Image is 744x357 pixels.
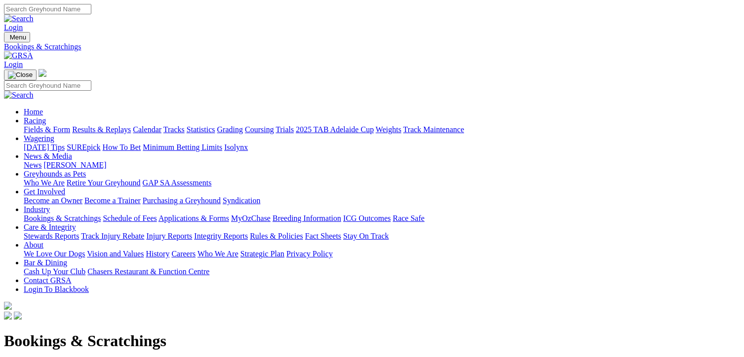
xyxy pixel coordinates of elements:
[8,71,33,79] img: Close
[4,42,740,51] a: Bookings & Scratchings
[24,232,79,240] a: Stewards Reports
[72,125,131,134] a: Results & Replays
[67,178,141,187] a: Retire Your Greyhound
[273,214,341,222] a: Breeding Information
[24,152,72,160] a: News & Media
[81,232,144,240] a: Track Injury Rebate
[24,170,86,178] a: Greyhounds as Pets
[24,276,71,285] a: Contact GRSA
[187,125,215,134] a: Statistics
[24,241,43,249] a: About
[67,143,100,151] a: SUREpick
[4,70,37,80] button: Toggle navigation
[87,267,209,276] a: Chasers Restaurant & Function Centre
[24,214,101,222] a: Bookings & Scratchings
[24,125,70,134] a: Fields & Form
[43,161,106,169] a: [PERSON_NAME]
[217,125,243,134] a: Grading
[4,302,12,310] img: logo-grsa-white.png
[4,60,23,69] a: Login
[143,196,221,205] a: Purchasing a Greyhound
[4,32,30,42] button: Toggle navigation
[24,285,89,293] a: Login To Blackbook
[24,232,740,241] div: Care & Integrity
[24,125,740,134] div: Racing
[4,312,12,320] img: facebook.svg
[4,91,34,100] img: Search
[4,80,91,91] input: Search
[103,214,157,222] a: Schedule of Fees
[24,250,85,258] a: We Love Our Dogs
[133,125,161,134] a: Calendar
[24,267,85,276] a: Cash Up Your Club
[24,143,740,152] div: Wagering
[163,125,185,134] a: Tracks
[245,125,274,134] a: Coursing
[24,161,41,169] a: News
[223,196,260,205] a: Syndication
[24,196,740,205] div: Get Involved
[275,125,294,134] a: Trials
[146,250,169,258] a: History
[14,312,22,320] img: twitter.svg
[24,143,65,151] a: [DATE] Tips
[231,214,271,222] a: MyOzChase
[143,178,212,187] a: GAP SA Assessments
[24,116,46,125] a: Racing
[24,178,65,187] a: Who We Are
[24,187,65,196] a: Get Involved
[24,258,67,267] a: Bar & Dining
[84,196,141,205] a: Become a Trainer
[143,143,222,151] a: Minimum Betting Limits
[240,250,284,258] a: Strategic Plan
[197,250,238,258] a: Who We Are
[24,214,740,223] div: Industry
[343,214,391,222] a: ICG Outcomes
[10,34,26,41] span: Menu
[24,223,76,231] a: Care & Integrity
[250,232,303,240] a: Rules & Policies
[24,205,50,214] a: Industry
[4,14,34,23] img: Search
[103,143,141,151] a: How To Bet
[39,69,46,77] img: logo-grsa-white.png
[403,125,464,134] a: Track Maintenance
[24,107,43,116] a: Home
[392,214,424,222] a: Race Safe
[343,232,389,240] a: Stay On Track
[376,125,401,134] a: Weights
[171,250,196,258] a: Careers
[305,232,341,240] a: Fact Sheets
[4,332,740,350] h1: Bookings & Scratchings
[286,250,333,258] a: Privacy Policy
[158,214,229,222] a: Applications & Forms
[146,232,192,240] a: Injury Reports
[4,23,23,32] a: Login
[4,51,33,60] img: GRSA
[194,232,248,240] a: Integrity Reports
[224,143,248,151] a: Isolynx
[24,196,82,205] a: Become an Owner
[24,250,740,258] div: About
[87,250,144,258] a: Vision and Values
[4,4,91,14] input: Search
[24,267,740,276] div: Bar & Dining
[24,134,54,143] a: Wagering
[296,125,374,134] a: 2025 TAB Adelaide Cup
[24,161,740,170] div: News & Media
[24,178,740,187] div: Greyhounds as Pets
